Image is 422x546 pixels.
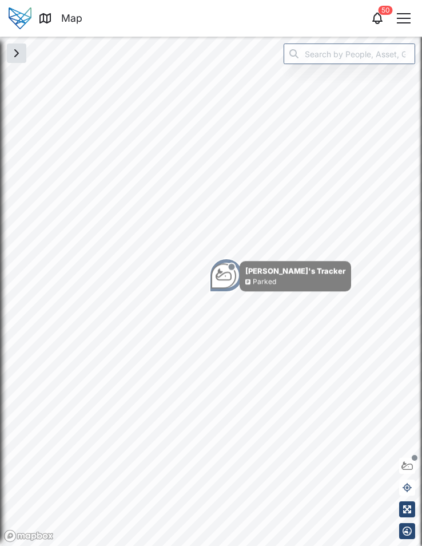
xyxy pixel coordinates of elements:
div: Map marker [211,261,351,291]
div: Map marker [209,258,244,292]
div: Parked [253,276,276,287]
input: Search by People, Asset, Geozone or Place [284,43,415,64]
div: 50 [379,6,393,15]
img: Mobile Logo [9,7,31,29]
a: Mapbox logo [3,529,54,543]
div: Map [61,10,82,26]
div: [PERSON_NAME]'s Tracker [245,265,345,276]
